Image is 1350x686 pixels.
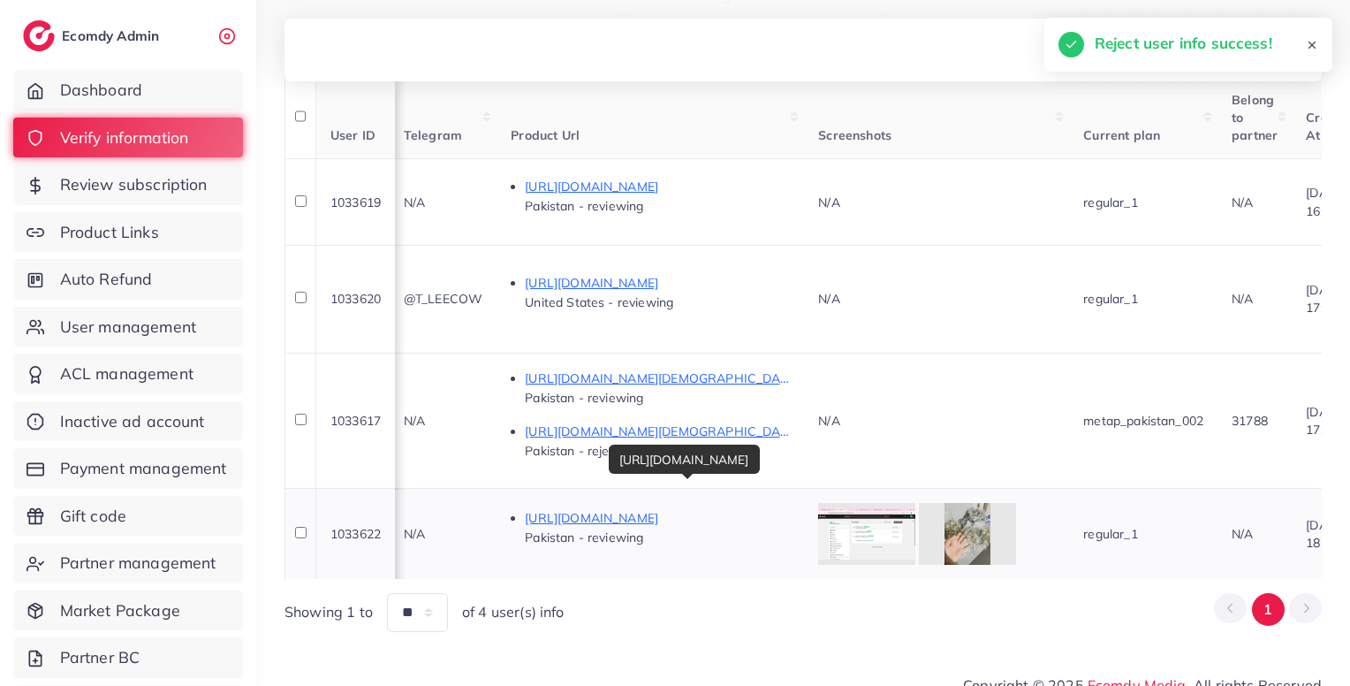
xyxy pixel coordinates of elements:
[1232,291,1253,307] span: N/A
[330,526,381,542] span: 1033622
[13,496,243,537] a: Gift code
[404,526,425,542] span: N/A
[13,401,243,442] a: Inactive ad account
[1306,110,1347,143] span: Create At
[330,413,381,429] span: 1033617
[13,118,243,158] a: Verify information
[1214,593,1322,626] ul: Pagination
[1083,127,1160,143] span: Current plan
[404,291,482,307] span: @T_LEECOW
[1232,413,1268,429] span: 31788
[1095,32,1272,55] h5: Reject user info success!
[13,307,243,347] a: User management
[944,503,991,565] img: img uploaded
[525,272,790,293] p: [URL][DOMAIN_NAME]
[404,127,462,143] span: Telegram
[60,316,196,339] span: User management
[1083,194,1137,210] span: regular_1
[60,552,216,575] span: Partner management
[13,259,243,300] a: Auto Refund
[60,268,153,291] span: Auto Refund
[525,507,790,529] p: [URL][DOMAIN_NAME]
[13,70,243,111] a: Dashboard
[818,291,839,307] span: N/A
[13,637,243,678] a: Partner BC
[1083,291,1137,307] span: regular_1
[330,194,381,210] span: 1033619
[525,443,634,459] span: Pakistan - rejected
[60,362,193,385] span: ACL management
[609,445,760,474] div: [URL][DOMAIN_NAME]
[525,390,643,406] span: Pakistan - reviewing
[62,27,163,44] h2: Ecomdy Admin
[60,221,159,244] span: Product Links
[525,176,790,197] p: [URL][DOMAIN_NAME]
[13,591,243,631] a: Market Package
[1083,413,1203,429] span: metap_pakistan_002
[60,457,227,480] span: Payment management
[60,79,142,102] span: Dashboard
[525,530,643,545] span: Pakistan - reviewing
[525,421,790,442] p: [URL][DOMAIN_NAME][DEMOGRAPHIC_DATA]
[13,448,243,489] a: Payment management
[1083,526,1137,542] span: regular_1
[1232,526,1253,542] span: N/A
[525,294,673,310] span: United States - reviewing
[462,602,565,622] span: of 4 user(s) info
[818,127,891,143] span: Screenshots
[13,354,243,394] a: ACL management
[13,543,243,583] a: Partner management
[404,413,425,429] span: N/A
[13,212,243,253] a: Product Links
[404,194,425,210] span: N/A
[60,599,180,622] span: Market Package
[330,291,381,307] span: 1033620
[330,127,375,143] span: User ID
[818,194,839,210] span: N/A
[511,127,580,143] span: Product Url
[60,505,126,528] span: Gift code
[60,646,140,669] span: Partner BC
[284,602,373,622] span: Showing 1 to
[1232,194,1253,210] span: N/A
[60,410,205,433] span: Inactive ad account
[1232,92,1278,144] span: Belong to partner
[13,164,243,205] a: Review subscription
[818,413,839,429] span: N/A
[525,198,643,214] span: Pakistan - reviewing
[23,20,163,51] a: logoEcomdy Admin
[818,508,915,560] img: img uploaded
[60,173,208,196] span: Review subscription
[60,126,189,149] span: Verify information
[1252,593,1285,626] button: Go to page 1
[23,20,55,51] img: logo
[525,368,790,389] p: [URL][DOMAIN_NAME][DEMOGRAPHIC_DATA]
